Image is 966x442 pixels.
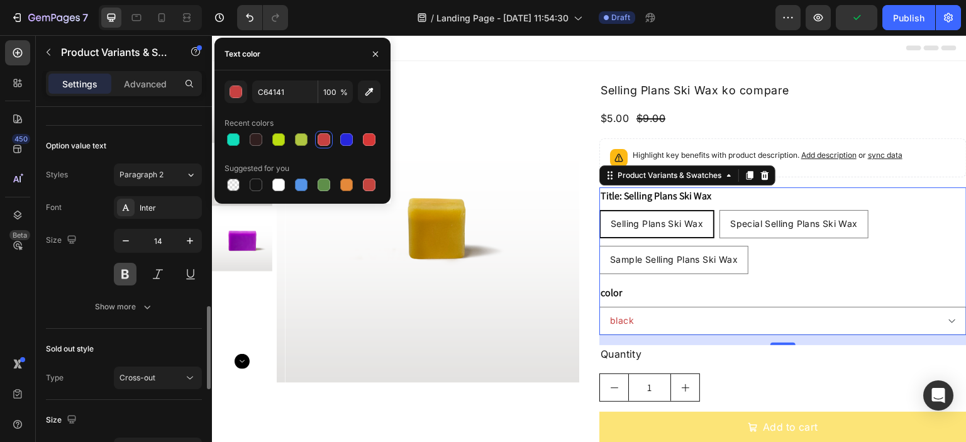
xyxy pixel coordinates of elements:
[46,140,106,152] div: Option value text
[5,5,94,30] button: 7
[387,46,755,64] h2: Selling Plans Ski Wax ko compare
[114,367,202,389] button: Cross-out
[225,163,289,174] div: Suggested for you
[421,114,691,126] p: Highlight key benefits with product description.
[340,87,348,98] span: %
[140,202,199,214] div: Inter
[119,169,164,180] span: Paragraph 2
[882,5,935,30] button: Publish
[12,134,30,144] div: 450
[403,135,512,146] div: Product Variants & Swatches
[225,118,274,129] div: Recent colors
[61,45,168,60] p: Product Variants & Swatches
[589,115,645,124] span: Add description
[124,77,167,91] p: Advanced
[62,77,97,91] p: Settings
[46,372,64,384] div: Type
[212,35,966,442] iframe: Design area
[95,301,153,313] div: Show more
[225,48,260,60] div: Text color
[387,249,411,267] legend: color
[611,12,630,23] span: Draft
[119,373,155,382] span: Cross-out
[387,377,755,408] button: Add to cart
[46,343,94,355] div: Sold out style
[436,11,569,25] span: Landing Page - [DATE] 11:54:30
[551,384,606,401] div: Add to cart
[46,202,62,213] div: Font
[893,11,924,25] div: Publish
[46,412,79,429] div: Size
[114,163,202,186] button: Paragraph 2
[645,115,691,124] span: or
[656,115,691,124] span: sync data
[431,11,434,25] span: /
[388,339,416,366] button: decrement
[459,339,487,366] button: increment
[923,380,953,411] div: Open Intercom Messenger
[387,310,755,329] div: Quantity
[46,232,79,249] div: Size
[252,80,318,103] input: Eg: FFFFFF
[416,339,459,366] input: quantity
[387,152,501,170] legend: Title: Selling Plans Ski Wax
[423,74,455,93] div: $9.00
[518,183,646,194] span: Special Selling Plans Ski Wax
[399,183,491,194] span: Selling Plans Ski Wax
[46,169,68,180] div: Styles
[387,74,418,93] div: $5.00
[9,230,30,240] div: Beta
[82,10,88,25] p: 7
[398,219,526,229] span: Sample Selling Plans Ski Wax
[46,296,202,318] button: Show more
[237,5,288,30] div: Undo/Redo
